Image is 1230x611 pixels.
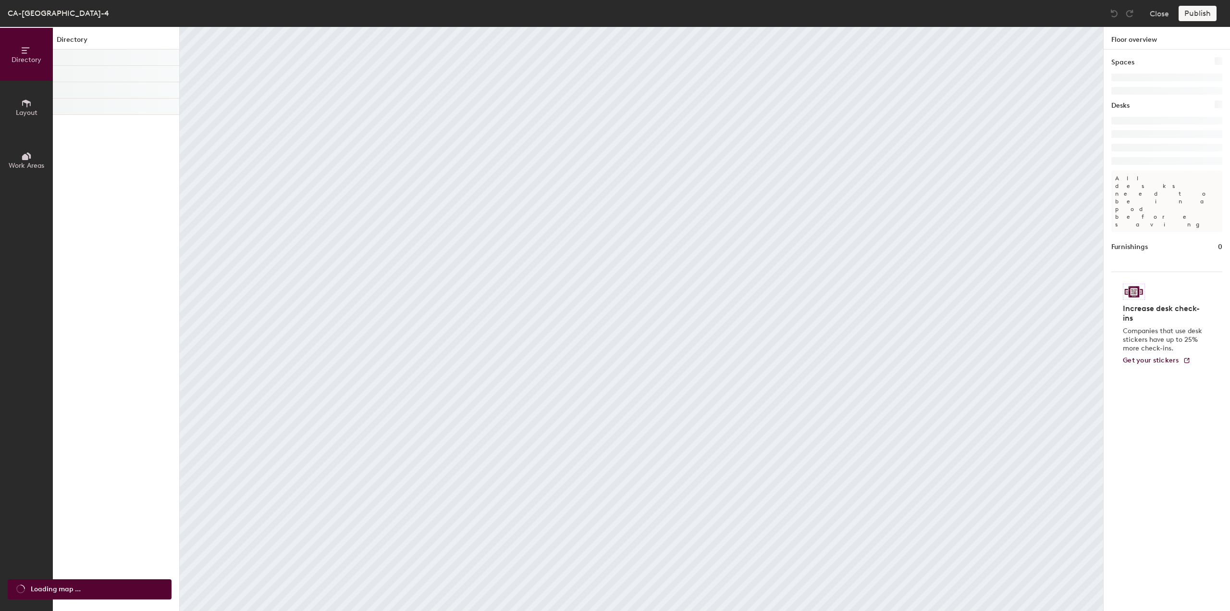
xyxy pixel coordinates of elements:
[8,7,109,19] div: CA-[GEOGRAPHIC_DATA]-4
[1123,327,1205,353] p: Companies that use desk stickers have up to 25% more check-ins.
[9,162,44,170] span: Work Areas
[1111,100,1130,111] h1: Desks
[1109,9,1119,18] img: Undo
[53,35,179,50] h1: Directory
[12,56,41,64] span: Directory
[1150,6,1169,21] button: Close
[1111,171,1222,232] p: All desks need to be in a pod before saving
[1111,242,1148,252] h1: Furnishings
[1111,57,1134,68] h1: Spaces
[180,27,1103,611] canvas: Map
[1123,284,1145,300] img: Sticker logo
[1218,242,1222,252] h1: 0
[1123,304,1205,323] h4: Increase desk check-ins
[16,109,37,117] span: Layout
[1123,357,1191,365] a: Get your stickers
[1104,27,1230,50] h1: Floor overview
[1125,9,1134,18] img: Redo
[31,584,81,595] span: Loading map ...
[1123,356,1179,364] span: Get your stickers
